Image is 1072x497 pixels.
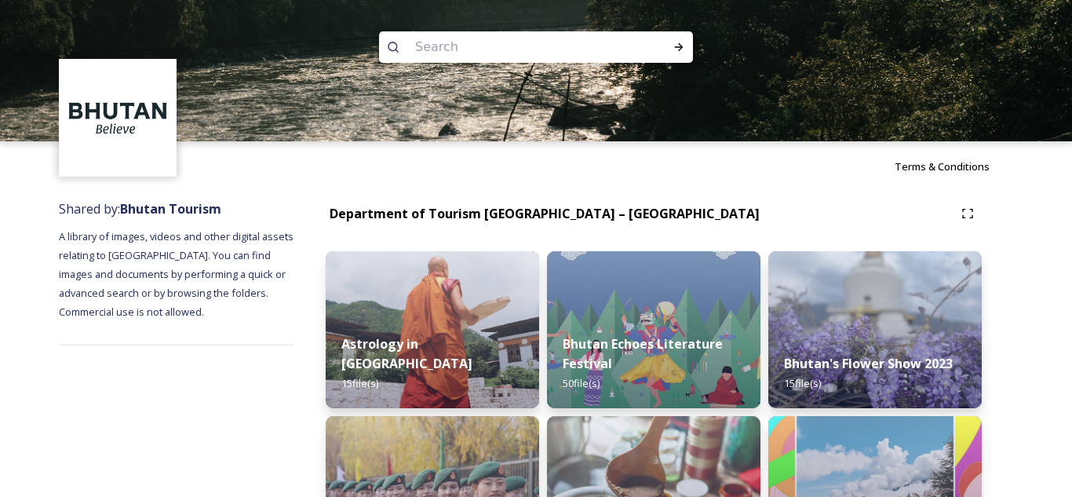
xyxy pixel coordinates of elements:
span: Terms & Conditions [895,159,990,174]
img: Bhutan%2520Flower%2520Show2.jpg [768,251,982,408]
strong: Bhutan Echoes Literature Festival [563,335,723,372]
input: Search [407,30,622,64]
img: BT_Logo_BB_Lockup_CMYK_High%2520Res.jpg [61,61,175,175]
strong: Bhutan's Flower Show 2023 [784,355,953,372]
img: _SCH1465.jpg [326,251,539,408]
strong: Astrology in [GEOGRAPHIC_DATA] [341,335,472,372]
span: 15 file(s) [341,376,378,390]
img: Bhutan%2520Echoes7.jpg [547,251,760,408]
span: 50 file(s) [563,376,600,390]
strong: Department of Tourism [GEOGRAPHIC_DATA] – [GEOGRAPHIC_DATA] [330,205,760,222]
span: A library of images, videos and other digital assets relating to [GEOGRAPHIC_DATA]. You can find ... [59,229,296,319]
strong: Bhutan Tourism [120,200,221,217]
a: Terms & Conditions [895,157,1013,176]
span: Shared by: [59,200,221,217]
span: 15 file(s) [784,376,821,390]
